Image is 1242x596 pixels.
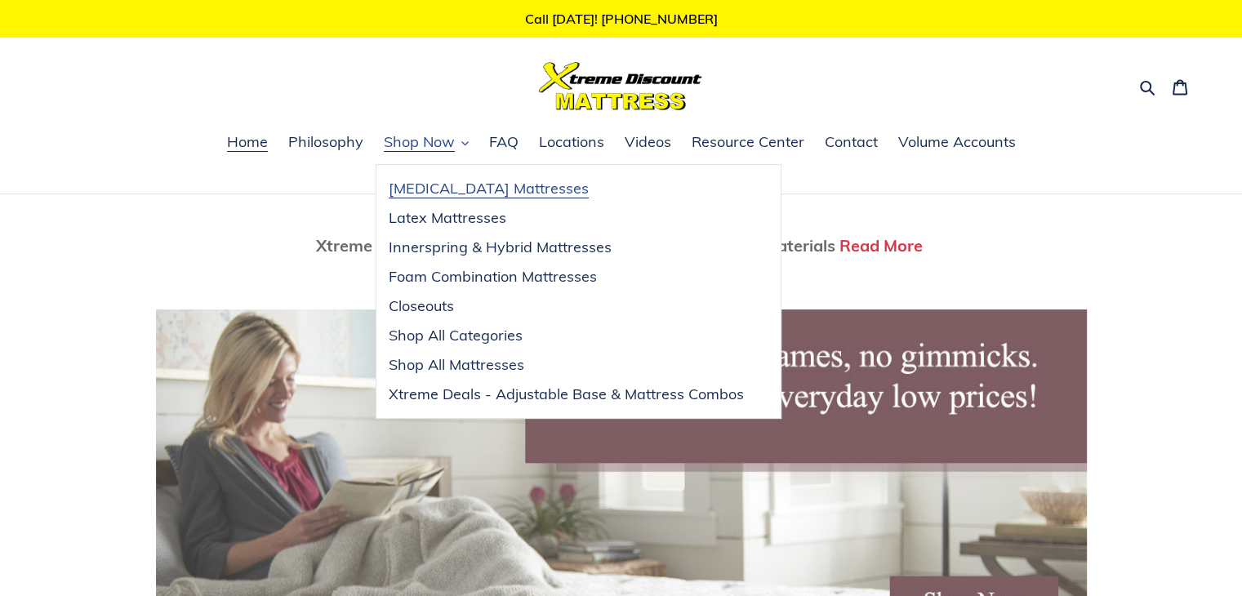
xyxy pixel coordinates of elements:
span: FAQ [489,132,519,152]
img: Xtreme Discount Mattress [539,62,702,110]
span: Videos [625,132,671,152]
span: Shop All Categories [389,326,523,345]
span: Xtreme Deals - Adjustable Base & Mattress Combos [389,385,744,404]
a: [MEDICAL_DATA] Mattresses [376,174,756,203]
a: Contact [817,131,886,155]
a: Shop All Mattresses [376,350,756,380]
a: Foam Combination Mattresses [376,262,756,291]
a: Innerspring & Hybrid Mattresses [376,233,756,262]
span: Contact [825,132,878,152]
a: Latex Mattresses [376,203,756,233]
span: Shop All Mattresses [389,355,524,375]
button: Shop Now [376,131,477,155]
a: Philosophy [280,131,372,155]
span: Locations [539,132,604,152]
a: Read More [839,235,923,256]
span: Home [227,132,268,152]
span: Latex Mattresses [389,208,506,228]
span: Xtreme Luxury Line Finest Mattresses / Natural & Organic Materials [316,235,835,256]
a: Closeouts [376,291,756,321]
a: FAQ [481,131,527,155]
span: Philosophy [288,132,363,152]
a: Shop All Categories [376,321,756,350]
a: Volume Accounts [890,131,1024,155]
a: Home [219,131,276,155]
span: Closeouts [389,296,454,316]
a: Resource Center [683,131,812,155]
span: Shop Now [384,132,455,152]
span: Volume Accounts [898,132,1016,152]
span: Resource Center [692,132,804,152]
span: Innerspring & Hybrid Mattresses [389,238,612,257]
a: Videos [617,131,679,155]
span: Foam Combination Mattresses [389,267,597,287]
a: Locations [531,131,612,155]
a: Xtreme Deals - Adjustable Base & Mattress Combos [376,380,756,409]
span: [MEDICAL_DATA] Mattresses [389,179,589,198]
